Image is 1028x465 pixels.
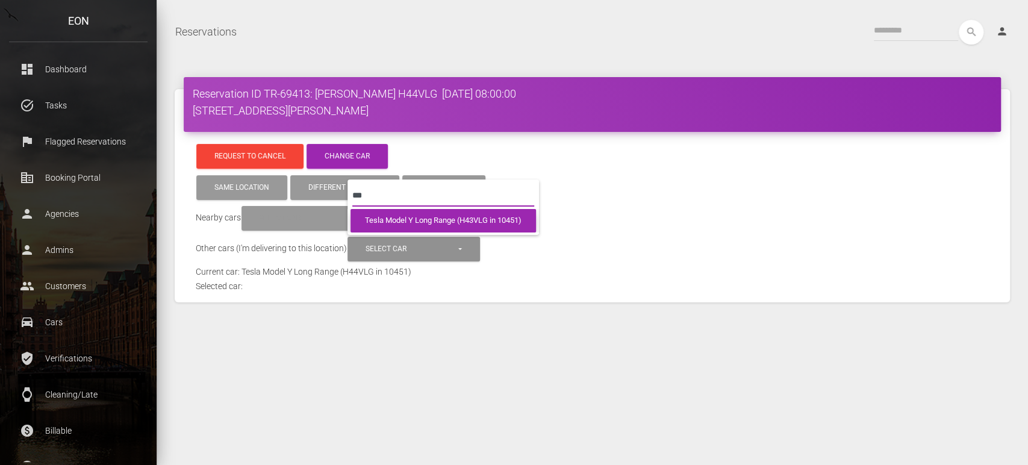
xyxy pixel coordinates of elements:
[9,199,148,229] a: person Agencies
[193,86,992,101] h4: Reservation ID TR-69413: [PERSON_NAME] H44VLG [DATE] 08:00:00
[9,271,148,301] a: people Customers
[9,126,148,157] a: flag Flagged Reservations
[196,175,287,200] button: Same location
[18,422,139,440] p: Billable
[18,133,139,151] p: Flagged Reservations
[196,264,989,293] div: Selected car:
[196,234,989,293] div: Other cars (I'm delivering to this location)
[18,205,139,223] p: Agencies
[996,25,1008,37] i: person
[9,379,148,410] a: watch Cleaning/Late
[18,349,139,367] p: Verifications
[9,343,148,373] a: verified_user Verifications
[196,144,304,169] button: Request to Cancel
[366,244,456,254] div: Select car
[9,235,148,265] a: person Admins
[175,17,237,47] a: Reservations
[9,90,148,120] a: task_alt Tasks
[987,20,1019,44] a: person
[193,103,992,118] h4: [STREET_ADDRESS][PERSON_NAME]
[347,237,480,261] button: Select car
[9,416,148,446] a: paid Billable
[196,264,989,279] div: Current car: Tesla Model Y Long Range (H44VLG in 10451)
[260,213,350,223] div: Select car
[18,60,139,78] p: Dashboard
[18,96,139,114] p: Tasks
[402,175,485,200] button: Nearby cars
[9,163,148,193] a: corporate_fare Booking Portal
[365,215,522,226] span: Tesla Model Y Long Range (H43VLG in 10451)
[18,241,139,259] p: Admins
[9,307,148,337] a: drive_eta Cars
[18,169,139,187] p: Booking Portal
[18,385,139,404] p: Cleaning/Late
[959,20,983,45] button: search
[352,185,534,207] input: Search
[196,203,989,234] div: Nearby cars
[18,277,139,295] p: Customers
[18,313,139,331] p: Cars
[307,144,388,169] button: Change Car
[241,206,374,231] button: Select car
[290,175,399,200] button: Different location
[9,54,148,84] a: dashboard Dashboard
